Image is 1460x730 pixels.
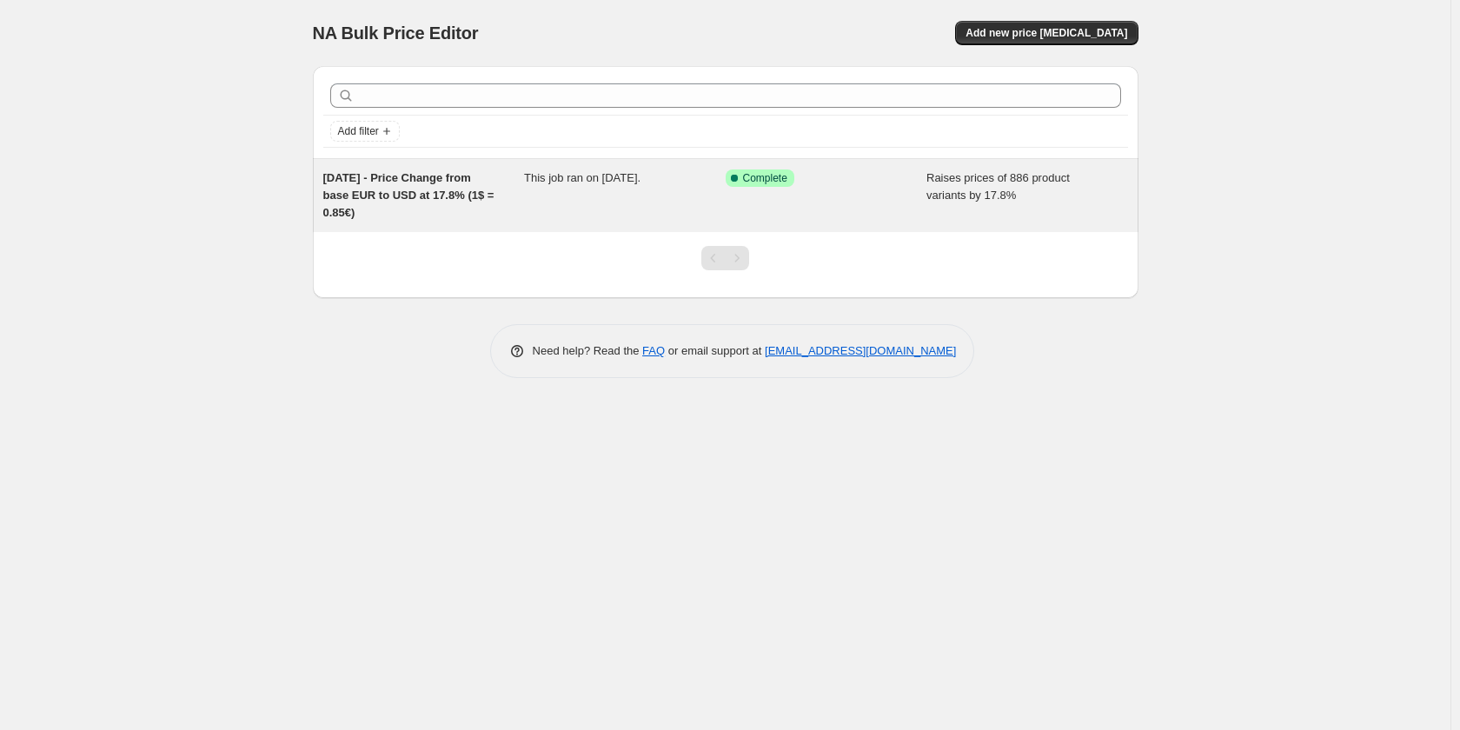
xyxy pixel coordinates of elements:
a: [EMAIL_ADDRESS][DOMAIN_NAME] [765,344,956,357]
span: This job ran on [DATE]. [524,171,640,184]
span: Complete [743,171,787,185]
nav: Pagination [701,246,749,270]
span: Need help? Read the [533,344,643,357]
span: or email support at [665,344,765,357]
button: Add new price [MEDICAL_DATA] [955,21,1138,45]
span: Add filter [338,124,379,138]
a: FAQ [642,344,665,357]
span: Raises prices of 886 product variants by 17.8% [926,171,1070,202]
span: Add new price [MEDICAL_DATA] [966,26,1127,40]
span: [DATE] - Price Change from base EUR to USD at 17.8% (1$ = 0.85€) [323,171,494,219]
span: NA Bulk Price Editor [313,23,479,43]
button: Add filter [330,121,400,142]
